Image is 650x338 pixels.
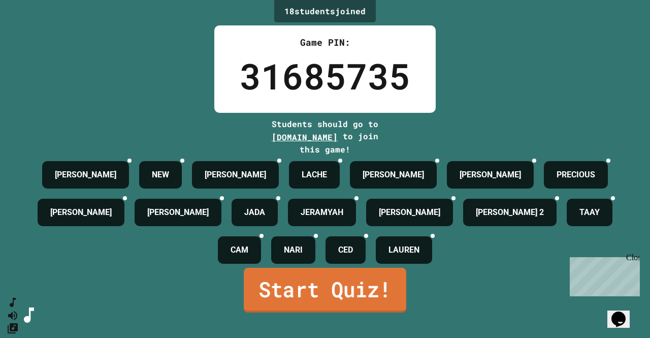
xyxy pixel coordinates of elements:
h4: [PERSON_NAME] 2 [476,206,544,219]
button: Mute music [7,309,19,322]
h4: TAAY [579,206,600,219]
iframe: chat widget [607,297,640,328]
button: Change Music [7,322,19,334]
h4: NARI [284,244,303,256]
iframe: chat widget [566,253,640,296]
span: [DOMAIN_NAME] [272,132,338,142]
a: Start Quiz! [244,268,406,313]
h4: [PERSON_NAME] [50,206,112,219]
h4: PRECIOUS [557,169,595,181]
button: SpeedDial basic example [7,296,19,309]
h4: LACHE [302,169,327,181]
div: Students should go to to join this game! [262,118,388,156]
h4: JERAMYAH [301,206,343,219]
div: Game PIN: [240,36,410,49]
h4: [PERSON_NAME] [205,169,266,181]
h4: [PERSON_NAME] [55,169,116,181]
h4: NEW [152,169,169,181]
h4: [PERSON_NAME] [460,169,521,181]
div: Chat with us now!Close [4,4,70,65]
div: 31685735 [240,49,410,103]
h4: [PERSON_NAME] [147,206,209,219]
h4: [PERSON_NAME] [379,206,440,219]
h4: LAUREN [388,244,419,256]
h4: [PERSON_NAME] [363,169,424,181]
h4: CED [338,244,353,256]
h4: CAM [231,244,248,256]
h4: JADA [244,206,265,219]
